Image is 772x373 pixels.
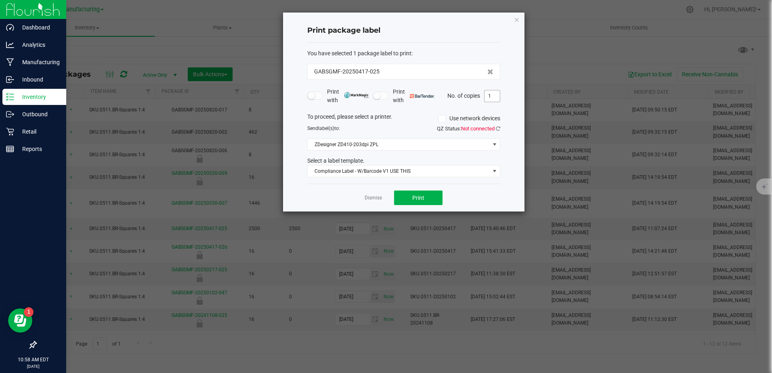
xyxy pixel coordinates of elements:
p: Inventory [14,92,63,102]
inline-svg: Retail [6,128,14,136]
inline-svg: Inbound [6,75,14,84]
p: Dashboard [14,23,63,32]
div: Select a label template. [301,157,506,165]
span: No. of copies [447,92,480,98]
span: Not connected [461,126,495,132]
inline-svg: Analytics [6,41,14,49]
span: Print with [327,88,369,105]
p: Retail [14,127,63,136]
span: QZ Status: [437,126,500,132]
span: You have selected 1 package label to print [307,50,411,57]
p: [DATE] [4,363,63,369]
span: GABSGMF-20250417-025 [314,67,380,76]
span: Print with [393,88,434,105]
p: Outbound [14,109,63,119]
iframe: Resource center [8,308,32,333]
a: Dismiss [365,195,382,201]
img: mark_magic_cybra.png [344,92,369,98]
inline-svg: Dashboard [6,23,14,31]
p: Inbound [14,75,63,84]
inline-svg: Inventory [6,93,14,101]
div: To proceed, please select a printer. [301,113,506,125]
span: Compliance Label - W/Barcode V1 USE THIS [308,166,490,177]
img: bartender.png [410,94,434,98]
button: Print [394,191,443,205]
inline-svg: Manufacturing [6,58,14,66]
p: 10:58 AM EDT [4,356,63,363]
div: : [307,49,500,58]
inline-svg: Outbound [6,110,14,118]
iframe: Resource center unread badge [24,307,34,317]
span: Print [412,195,424,201]
inline-svg: Reports [6,145,14,153]
span: ZDesigner ZD410-203dpi ZPL [308,139,490,150]
p: Reports [14,144,63,154]
p: Analytics [14,40,63,50]
span: Send to: [307,126,340,131]
span: label(s) [318,126,334,131]
h4: Print package label [307,25,500,36]
p: Manufacturing [14,57,63,67]
label: Use network devices [438,114,500,123]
